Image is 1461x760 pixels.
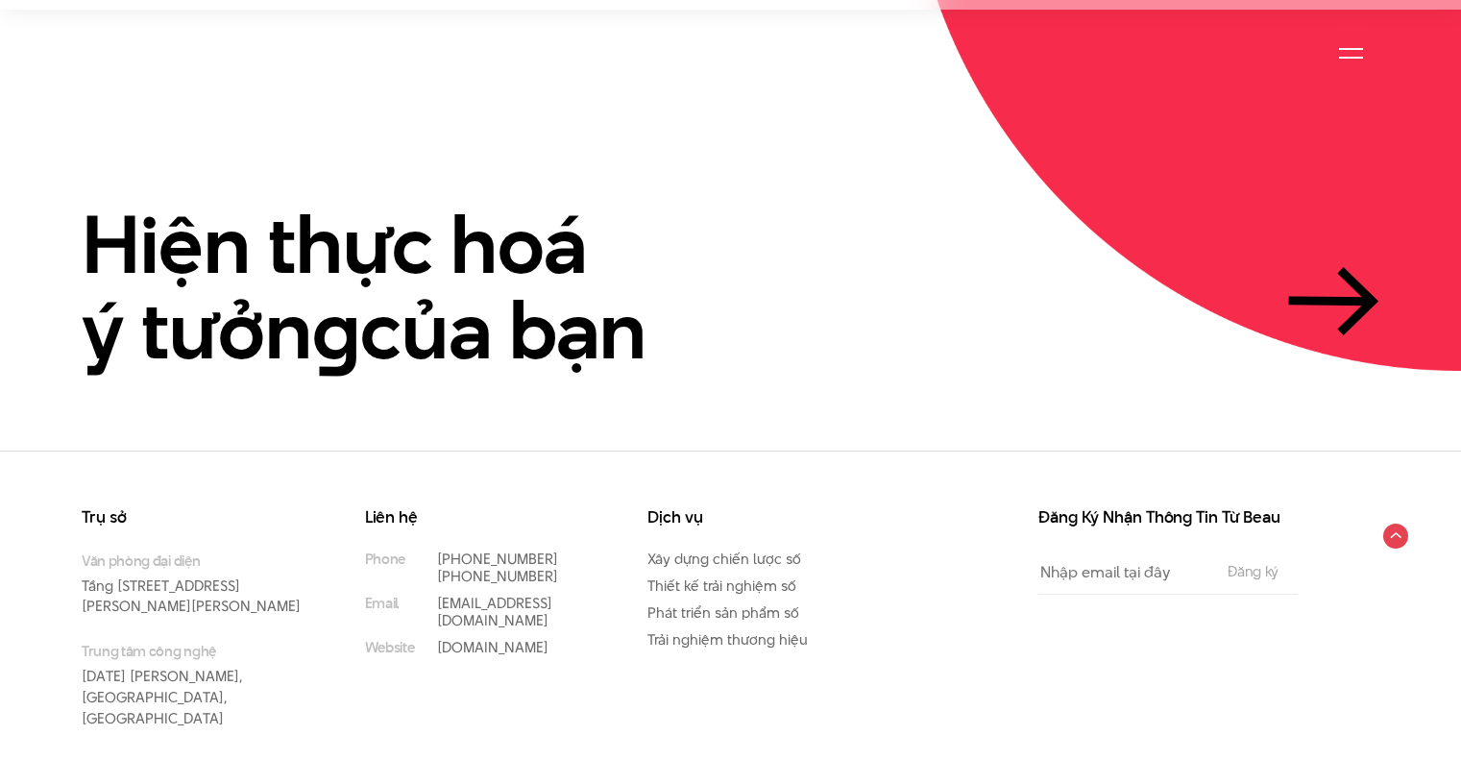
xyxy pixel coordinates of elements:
input: Đăng ký [1222,564,1284,579]
small: Website [365,639,415,656]
a: Thiết kế trải nghiệm số [647,576,796,596]
input: Nhập email tại đây [1038,551,1208,594]
a: [DOMAIN_NAME] [437,637,548,657]
h3: Đăng Ký Nhận Thông Tin Từ Beau [1038,509,1298,526]
p: Tầng [STREET_ADDRESS][PERSON_NAME][PERSON_NAME] [82,551,307,618]
h3: Trụ sở [82,509,307,526]
h2: Hiện thực hoá ý tưởn của bạn [82,202,646,374]
a: Hiện thực hoáý tưởngcủa bạn [82,202,1379,374]
a: Xây dựng chiến lược số [647,549,801,569]
small: Văn phòng đại diện [82,551,307,571]
small: Phone [365,551,405,568]
small: Email [365,595,399,612]
a: Phát triển sản phẩm số [647,602,799,623]
h3: Liên hệ [365,509,591,526]
a: [PHONE_NUMBER] [437,549,558,569]
a: [EMAIL_ADDRESS][DOMAIN_NAME] [437,593,552,630]
a: Trải nghiệm thương hiệu [647,629,808,650]
h3: Dịch vụ [647,509,873,526]
small: Trung tâm công nghệ [82,641,307,661]
p: [DATE] [PERSON_NAME], [GEOGRAPHIC_DATA], [GEOGRAPHIC_DATA] [82,641,307,728]
a: [PHONE_NUMBER] [437,566,558,586]
en: g [312,274,360,386]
